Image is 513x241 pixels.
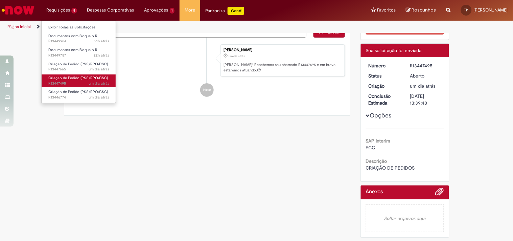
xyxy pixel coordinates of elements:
span: Sua solicitação foi enviada [366,47,422,53]
span: Documentos com Bloqueio R [48,34,97,39]
span: 5 [71,8,77,14]
div: Aberto [410,72,442,79]
ul: Histórico de tíquete [69,38,345,104]
div: R13447495 [410,62,442,69]
a: Rascunhos [406,7,436,14]
span: [PERSON_NAME] [474,7,508,13]
span: Documentos com Bloqueio R [48,47,97,52]
ul: Trilhas de página [5,21,337,33]
span: Criação de Pedido (PSS/RPO/CSC) [48,89,108,94]
span: Criação de Pedido (PSS/RPO/CSC) [48,75,108,81]
a: Página inicial [7,24,31,29]
span: um dia atrás [410,83,436,89]
span: R13449984 [48,39,109,44]
em: Soltar arquivos aqui [366,204,444,232]
div: 26/08/2025 10:39:36 [410,83,442,89]
span: ECC [366,145,375,151]
div: Padroniza [205,7,244,15]
span: Aprovações [144,7,168,14]
span: 21h atrás [94,39,109,44]
span: R13449787 [48,53,109,58]
p: +GenAi [228,7,244,15]
span: um dia atrás [89,95,109,100]
span: Rascunhos [412,7,436,13]
dt: Status [364,72,405,79]
a: Aberto R13449787 : Documentos com Bloqueio R [42,46,116,59]
h2: Anexos [366,189,383,195]
span: 22h atrás [94,53,109,58]
span: More [185,7,195,14]
a: Aberto R13447665 : Criação de Pedido (PSS/RPO/CSC) [42,61,116,73]
span: Enviar [327,29,341,35]
span: Requisições [46,7,70,14]
time: 26/08/2025 10:39:37 [89,81,109,86]
time: 26/08/2025 17:31:34 [94,39,109,44]
dt: Número [364,62,405,69]
li: THAIS SILVA REIS PINTO [69,44,345,77]
span: Criação de Pedido (PSS/RPO/CSC) [48,62,108,67]
span: TP [464,8,468,12]
a: Exibir Todas as Solicitações [42,24,116,31]
a: Aberto R13447495 : Criação de Pedido (PSS/RPO/CSC) [42,74,116,87]
img: ServiceNow [1,3,36,17]
time: 26/08/2025 10:39:36 [410,83,436,89]
ul: Requisições [41,20,116,103]
span: Favoritos [377,7,396,14]
time: 26/08/2025 17:00:32 [94,53,109,58]
span: um dia atrás [89,67,109,72]
span: CRIAÇÃO DE PEDIDOS [366,165,415,171]
time: 26/08/2025 08:50:42 [89,95,109,100]
span: um dia atrás [89,81,109,86]
div: [DATE] 13:39:40 [410,93,442,106]
div: [PERSON_NAME] [224,48,341,52]
span: R13447495 [48,81,109,86]
span: R13447665 [48,67,109,72]
dt: Conclusão Estimada [364,93,405,106]
b: Descrição [366,158,387,164]
time: 26/08/2025 11:06:21 [89,67,109,72]
span: R13446774 [48,95,109,100]
span: um dia atrás [229,54,245,58]
a: Aberto R13446774 : Criação de Pedido (PSS/RPO/CSC) [42,88,116,101]
dt: Criação [364,83,405,89]
span: 1 [170,8,175,14]
b: SAP Interim [366,138,391,144]
time: 26/08/2025 10:39:36 [229,54,245,58]
span: Despesas Corporativas [87,7,134,14]
a: Aberto R13449984 : Documentos com Bloqueio R [42,32,116,45]
p: [PERSON_NAME]! Recebemos seu chamado R13447495 e em breve estaremos atuando. [224,62,341,73]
